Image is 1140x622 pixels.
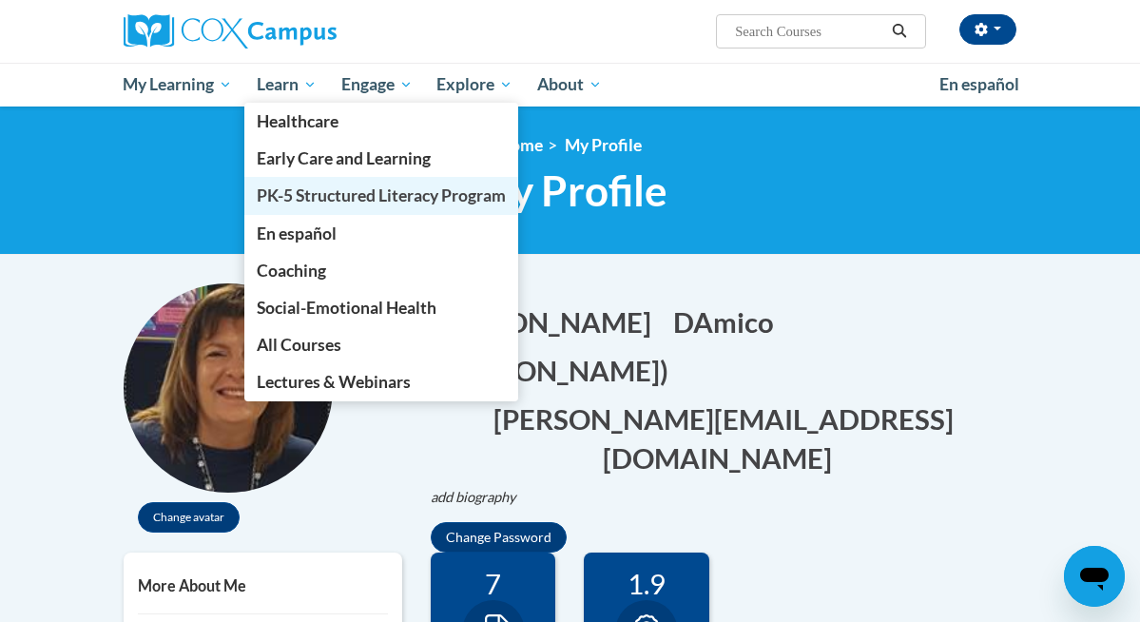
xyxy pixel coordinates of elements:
span: My Profile [565,135,642,155]
span: En español [939,74,1019,94]
a: My Learning [111,63,245,107]
img: Cox Campus [124,14,337,49]
iframe: Button to launch messaging window [1064,546,1125,607]
a: Explore [424,63,525,107]
input: Search Courses [733,20,885,43]
a: About [525,63,614,107]
button: Edit email address [431,399,1017,477]
div: 7 [445,567,542,600]
h5: More About Me [138,576,388,594]
button: Edit biography [431,487,531,508]
button: Search [885,20,914,43]
span: Engage [341,73,413,96]
button: Change avatar [138,502,240,533]
div: Main menu [109,63,1032,107]
a: En español [244,215,518,252]
span: Lectures & Webinars [257,372,411,392]
div: 1.9 [598,567,695,600]
a: Home [498,135,543,155]
button: Account Settings [959,14,1016,45]
a: Engage [329,63,425,107]
a: Early Care and Learning [244,140,518,177]
span: Learn [257,73,317,96]
button: Change Password [431,522,567,553]
button: Edit screen name [431,351,681,390]
a: Lectures & Webinars [244,363,518,400]
a: Coaching [244,252,518,289]
span: Explore [436,73,512,96]
span: Social-Emotional Health [257,298,436,318]
a: En español [927,65,1032,105]
button: Edit first name [431,302,664,341]
a: Healthcare [244,103,518,140]
span: Healthcare [257,111,338,131]
div: Click to change the profile picture [124,283,333,493]
a: Social-Emotional Health [244,289,518,326]
span: Early Care and Learning [257,148,431,168]
img: profile avatar [124,283,333,493]
span: En español [257,224,337,243]
span: My Learning [123,73,232,96]
a: Learn [244,63,329,107]
span: Coaching [257,261,326,281]
button: Edit last name [673,302,786,341]
i: add biography [431,489,516,505]
span: All Courses [257,335,341,355]
a: All Courses [244,326,518,363]
a: PK-5 Structured Literacy Program [244,177,518,214]
span: My Profile [473,165,667,216]
span: PK-5 Structured Literacy Program [257,185,506,205]
span: About [537,73,602,96]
